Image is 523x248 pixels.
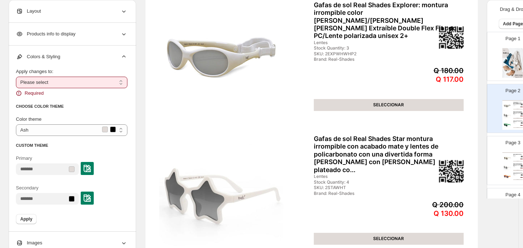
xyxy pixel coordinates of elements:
div: SELECCIONAR [513,127,523,128]
img: primaryImage [503,111,511,119]
div: Gafas de sol Real Shades Chill color [PERSON_NAME] con lente Ahumados unisex 4+ [513,154,523,155]
img: qrcode [521,156,522,157]
div: Q 130.00 [519,159,523,160]
span: Apply changes to: [16,69,53,74]
span: Products info to display [16,30,75,38]
div: SELECCIONAR [314,99,464,111]
p: Page 1 [506,35,520,42]
p: Page 2 [506,87,520,94]
div: Gafas de sol Real Shades de surf color Verde Neón con Lente [PERSON_NAME] Verde unisex 2+ [513,120,523,122]
div: Gafas de sol Real Shades de surf color naranja neón con lente [PERSON_NAME] plateado unisex 4+ [513,172,523,174]
div: Q 200.00 [519,116,523,116]
div: Gafas de sol Real Shades Star montura irrompible con acabado mate y lentes de policarbonato con u... [513,111,523,114]
div: Q 117.00 [519,107,523,108]
span: Color theme [16,116,42,122]
img: qrcode [521,104,522,105]
div: Gafas de sol Real Shades Star montura irrompible con acabado mate y lentes de policarbonato con u... [513,163,523,166]
span: Colors & Styling [16,53,60,60]
div: Stock Quantity: 3 [314,46,404,51]
img: primaryImage [503,154,511,162]
div: Q 200.00 [519,168,523,168]
div: Lentes [314,174,404,179]
div: Brand: Real-Shades [314,57,404,62]
div: Gafas de sol Real Shades Explorer: montura irrompible color [PERSON_NAME]/[PERSON_NAME] [PERSON_N... [314,1,464,40]
img: qrcode [521,165,522,166]
div: Stock Quantity: 4 [314,180,404,185]
img: qrcode [521,113,522,114]
div: Lentes [513,174,519,175]
span: Required [25,90,44,97]
div: Gafas de sol Real Shades Explorer: montura irrompible color [PERSON_NAME]/[PERSON_NAME] [PERSON_N... [513,102,523,104]
img: primaryImage [503,172,511,180]
div: Q 200.00 [519,159,523,159]
button: Apply [16,214,37,224]
div: Gafas de sol Real Shades Star montura irrompible con acabado mate y lentes de policarbonato con u... [314,135,464,174]
div: SELECCIONAR [314,233,464,245]
div: SKU: 2STAWHT [314,185,404,190]
img: qrcode [521,122,522,124]
div: SELECCIONAR [513,179,523,180]
img: colorPickerImg [84,165,91,172]
img: primaryImage [159,1,283,114]
span: CUSTOM THEME [16,143,48,147]
div: SELECCIONAR [513,170,523,171]
div: Q 110.00 [519,125,523,126]
div: SELECCIONAR [513,118,523,119]
div: Q 117.00 [405,76,464,84]
div: Brand: Real-Shades [513,175,519,176]
div: Brand: Real-Shades [513,167,519,167]
div: Q 200.00 [405,201,464,209]
span: Secondary [16,185,38,191]
div: Q 180.00 [405,67,464,75]
span: Apply [20,216,32,222]
img: primaryImage [503,102,511,110]
span: Images [16,239,42,247]
span: CHOOSE COLOR THEME [16,104,64,108]
div: Brand: Real-Shades [513,123,519,124]
div: SELECCIONAR [513,161,523,162]
img: primaryImage [503,120,511,128]
div: SKU: 2EXPWHWHP2 [314,51,404,56]
img: primaryImage [159,135,283,248]
img: colorPickerImg [84,194,91,202]
div: Lentes [513,122,519,123]
div: Q 110.00 [519,177,523,178]
div: SELECCIONAR [513,109,523,110]
span: Layout [16,8,41,15]
img: qrcode [521,174,522,176]
div: Q 130.00 [405,210,464,218]
div: Brand: Real-Shades [314,191,404,196]
img: qrcode [439,26,464,49]
img: primaryImage [503,163,511,171]
p: Page 4 [506,191,520,198]
span: Primary [16,155,32,161]
div: Lentes [314,40,404,45]
p: Page 3 [506,139,520,146]
span: Add Page [503,21,523,27]
img: qrcode [439,160,464,183]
